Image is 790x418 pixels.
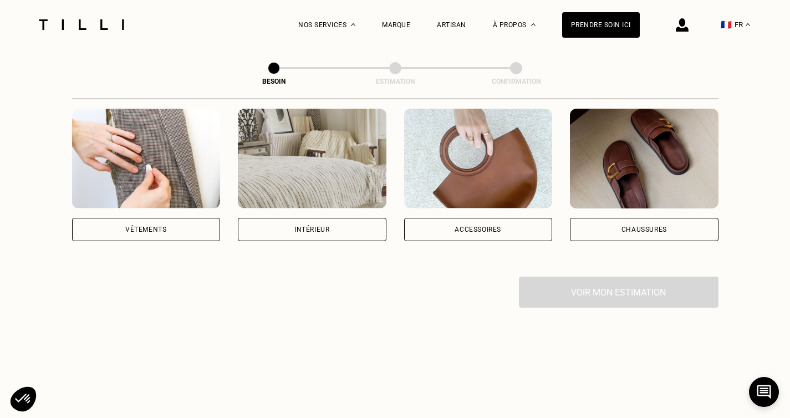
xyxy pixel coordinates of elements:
img: Menu déroulant [351,23,355,26]
a: Artisan [437,21,466,29]
div: Intérieur [294,226,329,233]
div: Chaussures [621,226,667,233]
a: Prendre soin ici [562,12,640,38]
img: Menu déroulant à propos [531,23,536,26]
div: Estimation [340,78,451,85]
a: Marque [382,21,410,29]
img: Intérieur [238,109,386,208]
img: Vêtements [72,109,221,208]
img: Logo du service de couturière Tilli [35,19,128,30]
div: Confirmation [461,78,572,85]
div: Besoin [218,78,329,85]
img: Chaussures [570,109,718,208]
div: Accessoires [455,226,501,233]
div: Vêtements [125,226,166,233]
img: menu déroulant [746,23,750,26]
img: Accessoires [404,109,553,208]
img: icône connexion [676,18,689,32]
span: 🇫🇷 [721,19,732,30]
